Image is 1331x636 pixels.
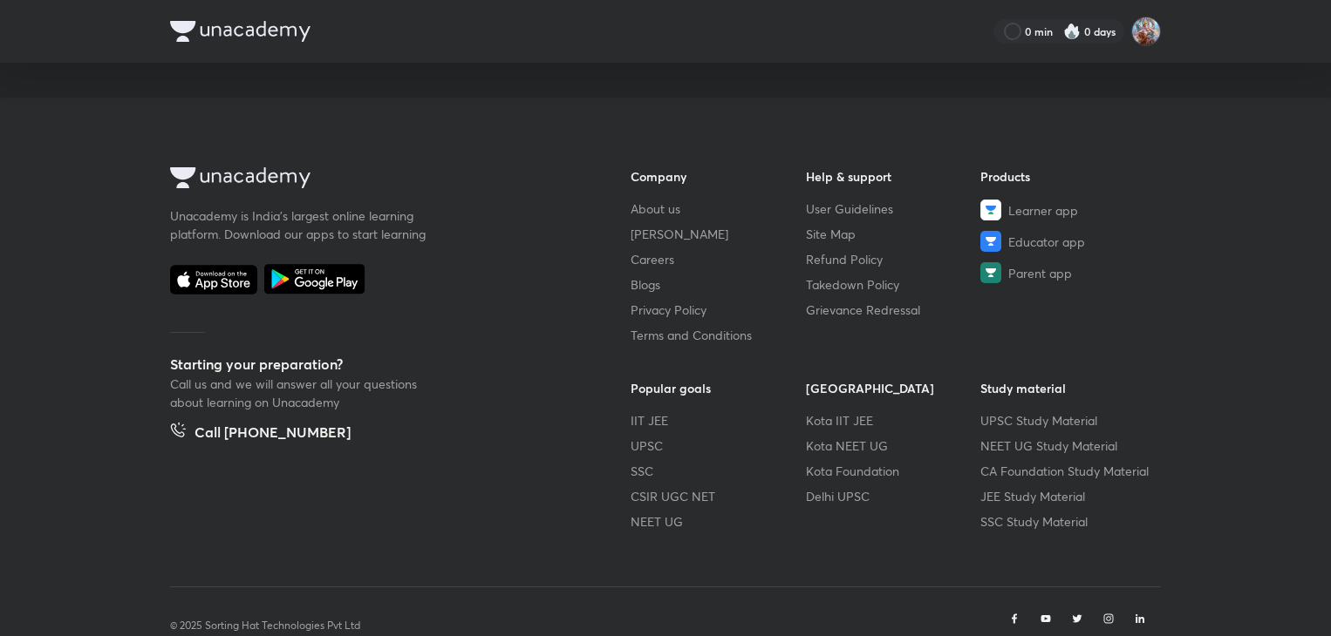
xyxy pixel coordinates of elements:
[806,487,981,505] a: Delhi UPSC
[631,250,674,268] span: Careers
[806,250,981,268] a: Refund Policy
[980,512,1156,531] a: SSC Study Material
[170,167,311,188] img: Company Logo
[631,275,806,294] a: Blogs
[1008,201,1078,220] span: Learner app
[980,262,1156,283] a: Parent app
[1063,23,1081,40] img: streak
[980,231,1001,252] img: Educator app
[631,411,806,430] a: IIT JEE
[631,200,806,218] a: About us
[980,411,1156,430] a: UPSC Study Material
[170,21,311,42] img: Company Logo
[806,436,981,455] a: Kota NEET UG
[980,200,1001,220] img: Learner app
[806,462,981,480] a: Kota Foundation
[980,436,1156,455] a: NEET UG Study Material
[631,462,806,480] a: SSC
[170,375,432,411] p: Call us and we will answer all your questions about learning on Unacademy
[170,422,351,446] a: Call [PHONE_NUMBER]
[631,167,806,186] h6: Company
[806,275,981,294] a: Takedown Policy
[980,231,1156,252] a: Educator app
[980,462,1156,480] a: CA Foundation Study Material
[170,354,575,375] h5: Starting your preparation?
[170,167,575,193] a: Company Logo
[806,167,981,186] h6: Help & support
[631,301,806,319] a: Privacy Policy
[631,512,806,531] a: NEET UG
[980,200,1156,220] a: Learner app
[1008,264,1072,282] span: Parent app
[631,225,806,243] a: [PERSON_NAME]
[806,411,981,430] a: Kota IIT JEE
[170,206,432,243] p: Unacademy is India’s largest online learning platform. Download our apps to start learning
[806,200,981,218] a: User Guidelines
[980,262,1001,283] img: Parent app
[806,225,981,243] a: Site Map
[806,301,981,319] a: Grievance Redressal
[1131,17,1161,46] img: Divya
[806,379,981,397] h6: [GEOGRAPHIC_DATA]
[980,487,1156,505] a: JEE Study Material
[170,618,360,633] p: © 2025 Sorting Hat Technologies Pvt Ltd
[1008,233,1085,251] span: Educator app
[631,250,806,268] a: Careers
[631,379,806,397] h6: Popular goals
[631,487,806,505] a: CSIR UGC NET
[631,326,806,344] a: Terms and Conditions
[980,379,1156,397] h6: Study material
[195,422,351,446] h5: Call [PHONE_NUMBER]
[980,167,1156,186] h6: Products
[631,436,806,455] a: UPSC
